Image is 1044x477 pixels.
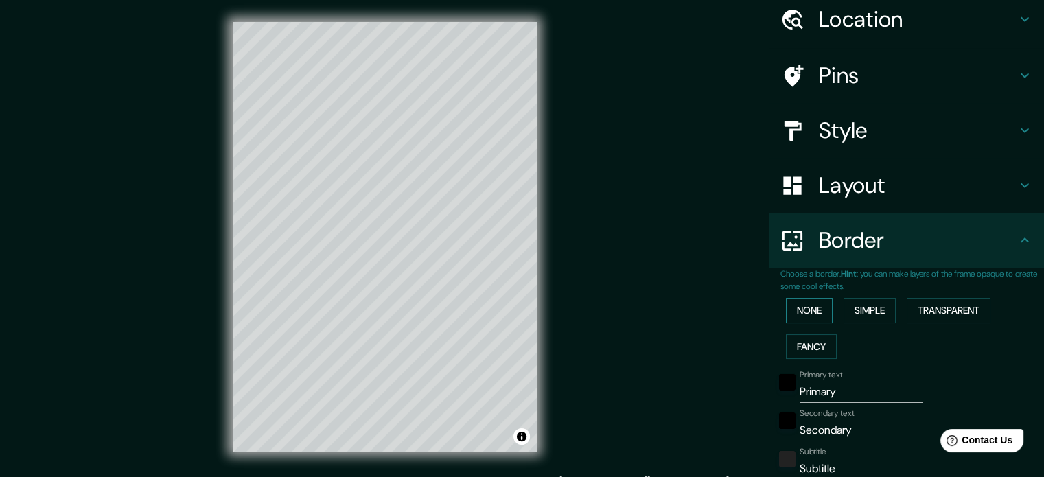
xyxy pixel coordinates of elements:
iframe: Help widget launcher [922,423,1029,462]
button: None [786,298,833,323]
label: Secondary text [800,408,855,419]
div: Pins [769,48,1044,103]
h4: Style [819,117,1017,144]
button: black [779,412,796,429]
b: Hint [841,268,857,279]
h4: Layout [819,172,1017,199]
label: Primary text [800,369,842,381]
button: Toggle attribution [513,428,530,445]
label: Subtitle [800,446,826,458]
button: black [779,374,796,391]
button: Simple [844,298,896,323]
button: color-222222 [779,451,796,467]
div: Layout [769,158,1044,213]
h4: Pins [819,62,1017,89]
button: Fancy [786,334,837,360]
h4: Location [819,5,1017,33]
p: Choose a border. : you can make layers of the frame opaque to create some cool effects. [780,268,1044,292]
div: Style [769,103,1044,158]
button: Transparent [907,298,990,323]
div: Border [769,213,1044,268]
h4: Border [819,226,1017,254]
